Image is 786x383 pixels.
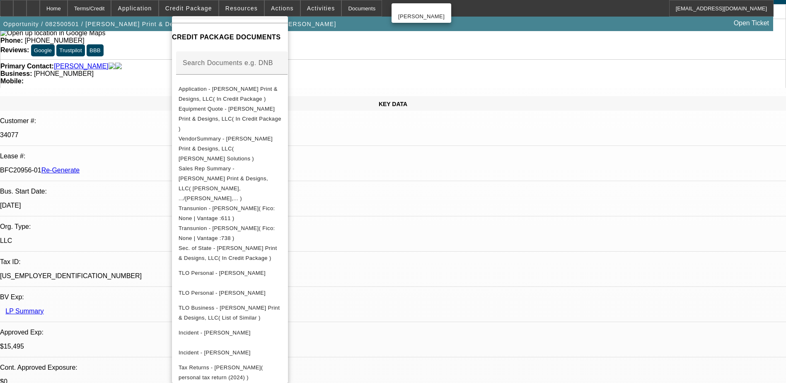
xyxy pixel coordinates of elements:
span: Tax Returns - [PERSON_NAME]( personal tax return (2024) ) [179,364,263,381]
h4: CREDIT PACKAGE DOCUMENTS [172,32,288,42]
mat-label: Search Documents e.g. DNB [183,59,273,66]
span: TLO Personal - [PERSON_NAME] [179,290,266,296]
button: Transunion - Andazola, John( Fico: None | Vantage :611 ) [172,204,288,223]
span: Incident - [PERSON_NAME] [179,330,251,336]
button: Equipment Quote - Castro Print & Designs, LLC( In Credit Package ) [172,104,288,134]
span: Sales Rep Summary - [PERSON_NAME] Print & Designs, LLC( [PERSON_NAME], .../[PERSON_NAME],... ) [179,165,268,201]
button: Application - Castro Print & Designs, LLC( In Credit Package ) [172,84,288,104]
span: Transunion - [PERSON_NAME]( Fico: None | Vantage :611 ) [179,205,275,221]
button: Tax Returns - Andazola, John( personal tax return (2024) ) [172,363,288,383]
button: Sales Rep Summary - Castro Print & Designs, LLC( Wesolowski, .../Wesolowski,... ) [172,164,288,204]
button: TLO Business - Castro Print & Designs, LLC( List of Similar ) [172,303,288,323]
button: VendorSummary - Castro Print & Designs, LLC( Hirsch Solutions ) [172,134,288,164]
span: TLO Business - [PERSON_NAME] Print & Designs, LLC( List of Similar ) [179,305,280,321]
button: TLO Personal - Andazola, John [172,283,288,303]
span: TLO Personal - [PERSON_NAME] [179,270,266,276]
button: Incident - Andazola, Ana [172,323,288,343]
span: Incident - [PERSON_NAME] [179,349,251,356]
span: Application - [PERSON_NAME] Print & Designs, LLC( In Credit Package ) [179,86,278,102]
button: Sec. of State - Castro Print & Designs, LLC( In Credit Package ) [172,243,288,263]
span: Sec. of State - [PERSON_NAME] Print & Designs, LLC( In Credit Package ) [179,245,277,261]
span: [PERSON_NAME] [398,12,445,22]
span: VendorSummary - [PERSON_NAME] Print & Designs, LLC( [PERSON_NAME] Solutions ) [179,136,273,162]
button: TLO Personal - Andazola, Ana [172,263,288,283]
span: Transunion - [PERSON_NAME]( Fico: None | Vantage :738 ) [179,225,275,241]
span: Equipment Quote - [PERSON_NAME] Print & Designs, LLC( In Credit Package ) [179,106,281,132]
button: Incident - Andazola, John [172,343,288,363]
button: Transunion - Andazola, Ana( Fico: None | Vantage :738 ) [172,223,288,243]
